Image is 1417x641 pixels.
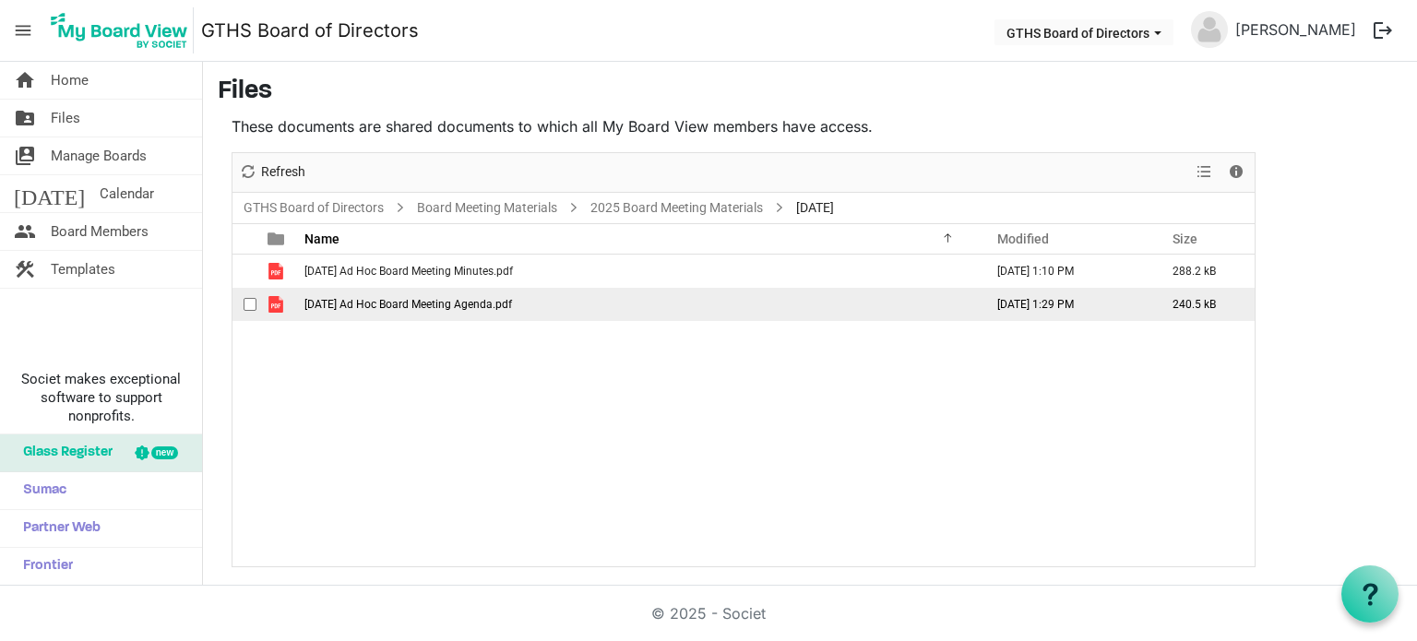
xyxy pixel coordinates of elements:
td: checkbox [232,288,256,321]
td: October 08, 2025 1:29 PM column header Modified [978,288,1153,321]
span: Sumac [14,472,66,509]
span: Modified [997,231,1049,246]
td: 288.2 kB is template cell column header Size [1153,255,1255,288]
span: switch_account [14,137,36,174]
span: [DATE] Ad Hoc Board Meeting Agenda.pdf [304,298,512,311]
td: is template cell column header type [256,255,299,288]
a: GTHS Board of Directors [201,12,419,49]
span: Files [51,100,80,137]
a: [PERSON_NAME] [1228,11,1363,48]
td: 2025.09.11 Ad Hoc Board Meeting Minutes.pdf is template cell column header Name [299,255,978,288]
p: These documents are shared documents to which all My Board View members have access. [232,115,1256,137]
span: Name [304,231,339,246]
a: GTHS Board of Directors [240,196,387,220]
span: Manage Boards [51,137,147,174]
span: folder_shared [14,100,36,137]
img: no-profile-picture.svg [1191,11,1228,48]
td: 240.5 kB is template cell column header Size [1153,288,1255,321]
span: [DATE] Ad Hoc Board Meeting Minutes.pdf [304,265,513,278]
span: Societ makes exceptional software to support nonprofits. [8,370,194,425]
td: is template cell column header type [256,288,299,321]
span: construction [14,251,36,288]
span: Calendar [100,175,154,212]
span: Refresh [259,160,307,184]
h3: Files [218,77,1402,108]
span: [DATE] [14,175,85,212]
span: Size [1173,231,1197,246]
td: 2025.10.08 Ad Hoc Board Meeting Agenda.pdf is template cell column header Name [299,288,978,321]
button: View dropdownbutton [1193,160,1215,184]
span: people [14,213,36,250]
img: My Board View Logo [45,7,194,53]
span: Partner Web [14,510,101,547]
div: Details [1221,153,1252,192]
span: Glass Register [14,434,113,471]
td: September 25, 2025 1:10 PM column header Modified [978,255,1153,288]
a: 2025 Board Meeting Materials [587,196,767,220]
div: new [151,446,178,459]
button: Details [1224,160,1249,184]
button: Refresh [236,160,309,184]
a: Board Meeting Materials [413,196,561,220]
span: home [14,62,36,99]
div: View [1189,153,1221,192]
span: [DATE] [792,196,838,220]
button: GTHS Board of Directors dropdownbutton [994,19,1173,45]
a: © 2025 - Societ [651,604,766,623]
a: My Board View Logo [45,7,201,53]
span: menu [6,13,41,48]
span: Templates [51,251,115,288]
div: Refresh [232,153,312,192]
span: Board Members [51,213,149,250]
span: Home [51,62,89,99]
span: Frontier [14,548,73,585]
button: logout [1363,11,1402,50]
td: checkbox [232,255,256,288]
